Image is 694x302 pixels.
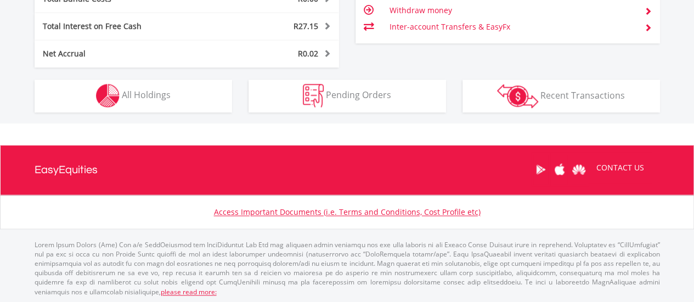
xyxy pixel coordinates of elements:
div: Net Accrual [35,48,212,59]
span: Recent Transactions [540,89,625,101]
img: pending_instructions-wht.png [303,84,324,107]
img: holdings-wht.png [96,84,120,107]
span: All Holdings [122,89,171,101]
button: All Holdings [35,79,232,112]
td: Inter-account Transfers & EasyFx [389,19,635,35]
td: Withdraw money [389,2,635,19]
a: Huawei [569,152,589,186]
a: Apple [550,152,569,186]
span: R0.02 [298,48,318,59]
span: Pending Orders [326,89,391,101]
span: R27.15 [294,21,318,31]
div: Total Interest on Free Cash [35,21,212,32]
a: Google Play [531,152,550,186]
p: Lorem Ipsum Dolors (Ame) Con a/e SeddOeiusmod tem InciDiduntut Lab Etd mag aliquaen admin veniamq... [35,240,660,297]
a: EasyEquities [35,145,98,195]
a: CONTACT US [589,152,652,183]
img: transactions-zar-wht.png [497,84,538,108]
a: Access Important Documents (i.e. Terms and Conditions, Cost Profile etc) [214,207,481,217]
button: Recent Transactions [462,79,660,112]
a: please read more: [161,287,217,297]
button: Pending Orders [249,79,446,112]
